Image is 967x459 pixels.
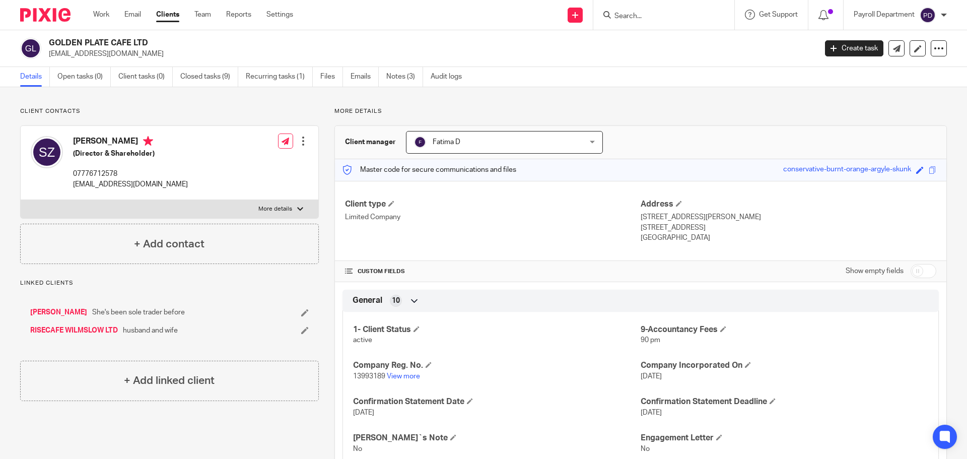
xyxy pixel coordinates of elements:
h4: + Add linked client [124,373,215,388]
img: svg%3E [31,136,63,168]
span: No [353,445,362,452]
img: Pixie [20,8,71,22]
i: Primary [143,136,153,146]
span: 10 [392,296,400,306]
a: Audit logs [431,67,469,87]
p: Limited Company [345,212,641,222]
span: active [353,337,372,344]
span: Fatima D [433,139,460,146]
span: General [353,295,382,306]
a: Clients [156,10,179,20]
h4: Client type [345,199,641,210]
p: [STREET_ADDRESS] [641,223,936,233]
span: 90 pm [641,337,660,344]
h4: Confirmation Statement Date [353,397,641,407]
span: She's been sole trader before [92,307,185,317]
h4: + Add contact [134,236,204,252]
a: Reports [226,10,251,20]
p: [EMAIL_ADDRESS][DOMAIN_NAME] [73,179,188,189]
h4: CUSTOM FIELDS [345,268,641,276]
p: Linked clients [20,279,319,287]
h4: Company Incorporated On [641,360,928,371]
a: Email [124,10,141,20]
a: Closed tasks (9) [180,67,238,87]
a: Team [194,10,211,20]
input: Search [613,12,704,21]
h3: Client manager [345,137,396,147]
a: Notes (3) [386,67,423,87]
a: Files [320,67,343,87]
h4: 9-Accountancy Fees [641,324,928,335]
p: [STREET_ADDRESS][PERSON_NAME] [641,212,936,222]
span: No [641,445,650,452]
span: [DATE] [353,409,374,416]
span: 13993189 [353,373,385,380]
h2: GOLDEN PLATE CAFE LTD [49,38,658,48]
span: [DATE] [641,373,662,380]
h4: Engagement Letter [641,433,928,443]
a: RISECAFE WILMSLOW LTD [30,325,118,336]
h5: (Director & Shareholder) [73,149,188,159]
a: Work [93,10,109,20]
h4: Company Reg. No. [353,360,641,371]
p: [GEOGRAPHIC_DATA] [641,233,936,243]
a: Client tasks (0) [118,67,173,87]
p: 07776712578 [73,169,188,179]
span: [DATE] [641,409,662,416]
p: More details [258,205,292,213]
span: husband and wife [123,325,178,336]
img: svg%3E [920,7,936,23]
a: Emails [351,67,379,87]
h4: 1- Client Status [353,324,641,335]
a: [PERSON_NAME] [30,307,87,317]
a: Recurring tasks (1) [246,67,313,87]
a: Create task [825,40,883,56]
a: View more [387,373,420,380]
h4: [PERSON_NAME] [73,136,188,149]
h4: Confirmation Statement Deadline [641,397,928,407]
p: Client contacts [20,107,319,115]
img: svg%3E [414,136,426,148]
p: Payroll Department [854,10,915,20]
h4: Address [641,199,936,210]
a: Open tasks (0) [57,67,111,87]
a: Details [20,67,50,87]
div: conservative-burnt-orange-argyle-skunk [783,164,911,176]
span: Get Support [759,11,798,18]
p: Master code for secure communications and files [342,165,516,175]
p: More details [334,107,947,115]
h4: [PERSON_NAME]`s Note [353,433,641,443]
p: [EMAIL_ADDRESS][DOMAIN_NAME] [49,49,810,59]
img: svg%3E [20,38,41,59]
label: Show empty fields [846,266,904,276]
a: Settings [266,10,293,20]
